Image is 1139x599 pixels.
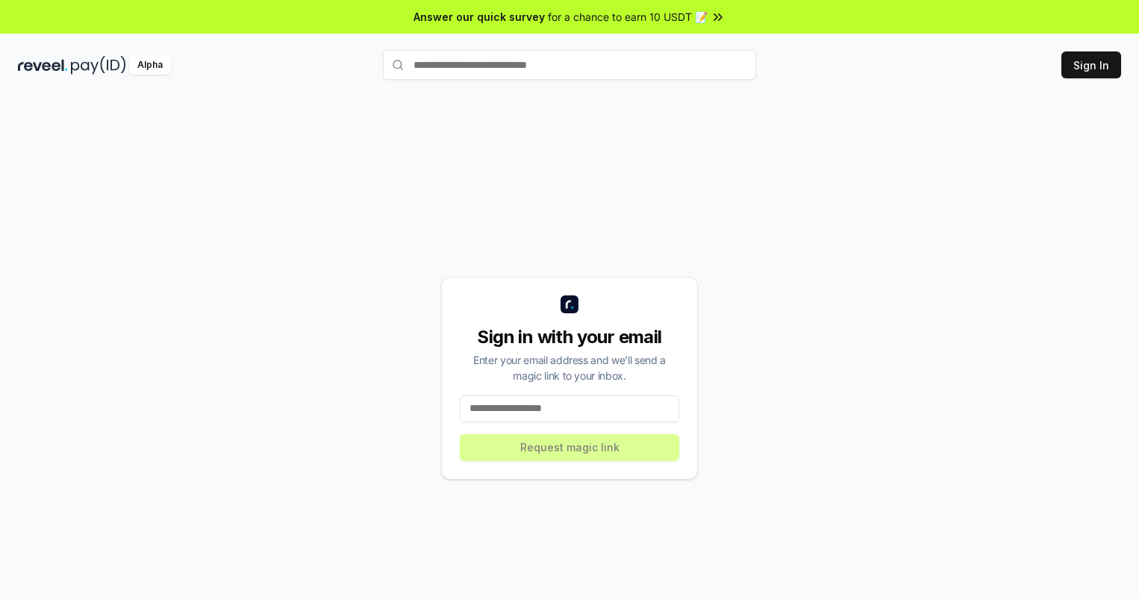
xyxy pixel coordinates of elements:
img: pay_id [71,56,126,75]
div: Sign in with your email [460,325,679,349]
span: Answer our quick survey [414,9,545,25]
div: Alpha [129,56,171,75]
div: Enter your email address and we’ll send a magic link to your inbox. [460,352,679,383]
button: Sign In [1061,51,1121,78]
img: logo_small [561,295,578,313]
img: reveel_dark [18,56,68,75]
span: for a chance to earn 10 USDT 📝 [548,9,708,25]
